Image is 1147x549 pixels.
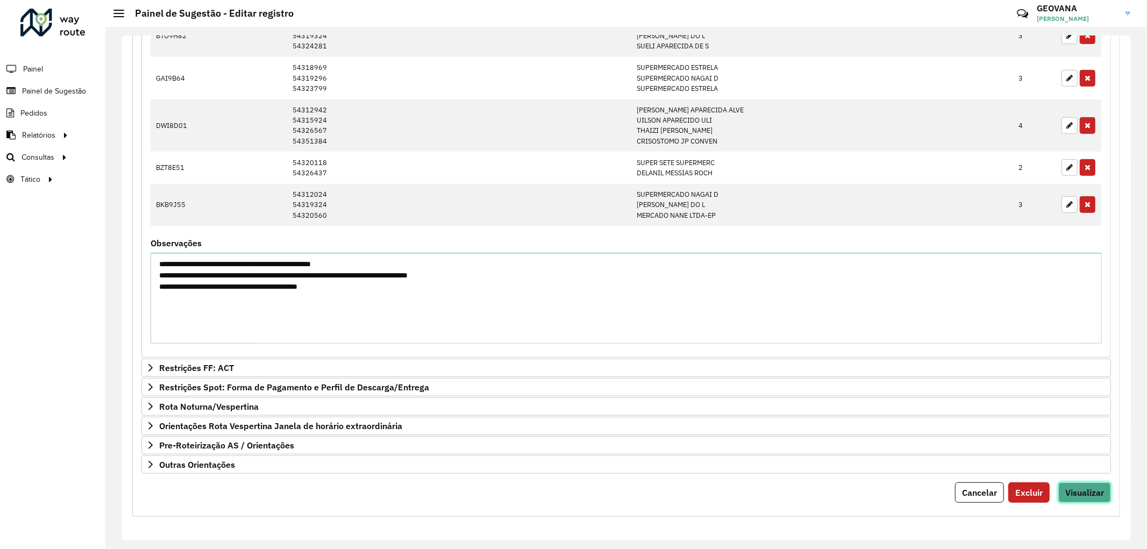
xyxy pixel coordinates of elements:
[141,397,1111,416] a: Rota Noturna/Vespertina
[159,363,234,372] span: Restrições FF: ACT
[124,8,294,19] h2: Painel de Sugestão - Editar registro
[151,99,287,152] td: DWI8D01
[1013,152,1056,183] td: 2
[287,57,631,99] td: 54318969 54319296 54323799
[159,460,235,469] span: Outras Orientações
[631,15,1013,57] td: SUPERMERCADO CONAL L [PERSON_NAME] DO L SUELI APARECIDA DE S
[631,152,1013,183] td: SUPER SETE SUPERMERC DELANIL MESSIAS ROCH
[151,15,287,57] td: BTO9H82
[141,417,1111,435] a: Orientações Rota Vespertina Janela de horário extraordinária
[287,152,631,183] td: 54320118 54326437
[159,441,294,450] span: Pre-Roteirização AS / Orientações
[1058,482,1111,503] button: Visualizar
[1013,15,1056,57] td: 3
[151,152,287,183] td: BZT8E51
[151,57,287,99] td: GAI9B64
[20,174,40,185] span: Tático
[159,422,402,430] span: Orientações Rota Vespertina Janela de horário extraordinária
[1037,14,1117,24] span: [PERSON_NAME]
[159,383,429,391] span: Restrições Spot: Forma de Pagamento e Perfil de Descarga/Entrega
[631,99,1013,152] td: [PERSON_NAME] APARECIDA ALVE UILSON APARECIDO ULI THAIZI [PERSON_NAME] CRISOSTOMO JP CONVEN
[141,436,1111,454] a: Pre-Roteirização AS / Orientações
[1013,99,1056,152] td: 4
[287,184,631,226] td: 54312024 54319324 54320560
[1015,487,1043,498] span: Excluir
[151,184,287,226] td: BKB9J55
[22,152,54,163] span: Consultas
[962,487,997,498] span: Cancelar
[141,455,1111,474] a: Outras Orientações
[1013,57,1056,99] td: 3
[151,237,202,249] label: Observações
[22,85,86,97] span: Painel de Sugestão
[141,359,1111,377] a: Restrições FF: ACT
[955,482,1004,503] button: Cancelar
[1037,3,1117,13] h3: GEOVANA
[287,15,631,57] td: 54311623 54319324 54324281
[23,63,43,75] span: Painel
[1013,184,1056,226] td: 3
[159,402,259,411] span: Rota Noturna/Vespertina
[631,57,1013,99] td: SUPERMERCADO ESTRELA SUPERMERCADO NAGAI D SUPERMERCADO ESTRELA
[141,378,1111,396] a: Restrições Spot: Forma de Pagamento e Perfil de Descarga/Entrega
[631,184,1013,226] td: SUPERMERCADO NAGAI D [PERSON_NAME] DO L MERCADO NANE LTDA-EP
[22,130,55,141] span: Relatórios
[1011,2,1034,25] a: Contato Rápido
[287,99,631,152] td: 54312942 54315924 54326567 54351384
[1065,487,1104,498] span: Visualizar
[20,108,47,119] span: Pedidos
[1008,482,1050,503] button: Excluir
